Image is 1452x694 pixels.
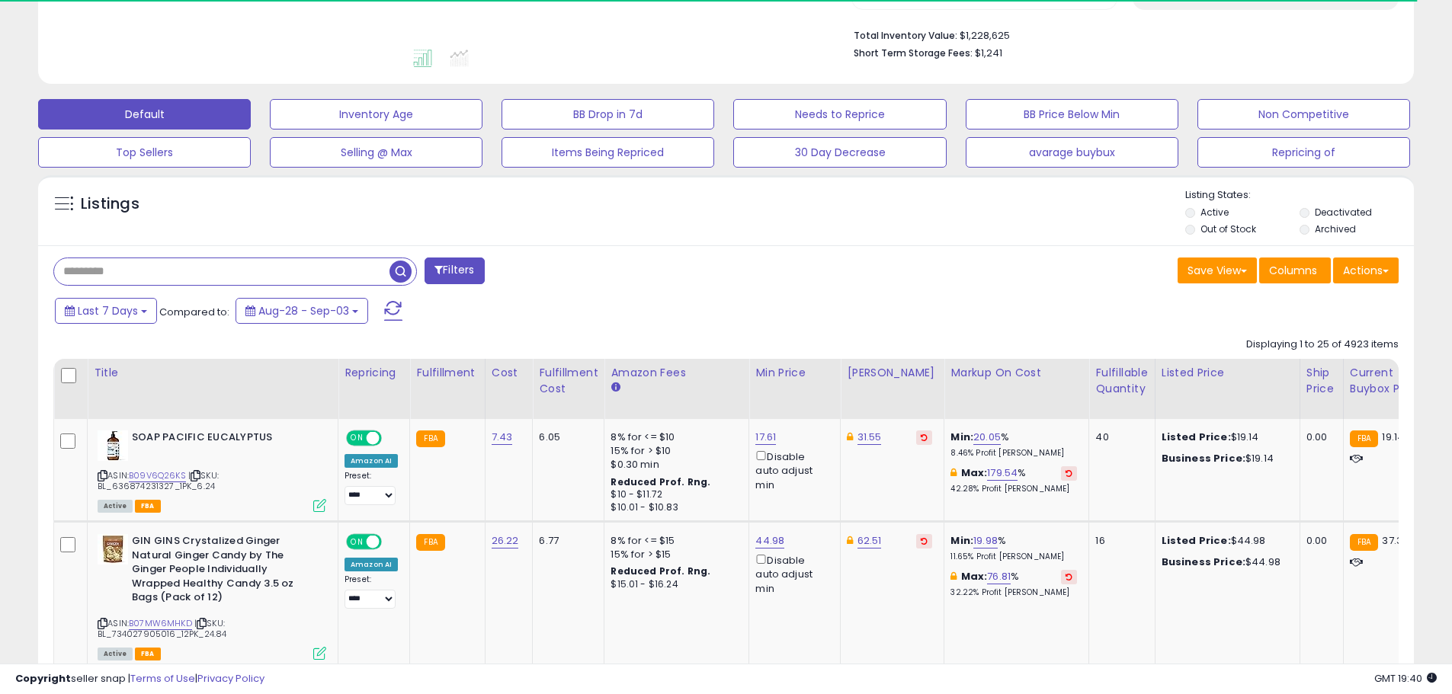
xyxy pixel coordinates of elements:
span: | SKU: BL_734027905016_12PK_24.84 [98,617,226,640]
div: Cost [492,365,527,381]
span: Aug-28 - Sep-03 [258,303,349,318]
span: ON [348,536,367,548]
label: Deactivated [1315,206,1372,219]
div: Amazon AI [345,454,398,468]
div: 6.05 [539,430,592,444]
b: Short Term Storage Fees: [854,46,973,59]
div: Disable auto adjust min [755,552,829,596]
div: % [950,466,1077,494]
div: % [950,430,1077,459]
div: 15% for > $15 [611,548,737,561]
b: Reduced Prof. Rng. [611,475,710,488]
button: Save View [1178,257,1257,283]
div: Preset: [345,574,398,609]
button: Actions [1333,257,1399,283]
span: OFF [380,432,404,445]
div: Markup on Cost [950,365,1082,381]
span: Last 7 Days [78,303,138,318]
a: 17.61 [755,430,776,445]
a: 44.98 [755,533,784,548]
div: Ship Price [1306,365,1337,397]
div: $15.01 - $16.24 [611,578,737,591]
label: Archived [1315,222,1356,235]
div: $44.98 [1162,555,1288,569]
a: 179.54 [987,465,1018,481]
div: Displaying 1 to 25 of 4923 items [1246,337,1399,352]
p: 32.22% Profit [PERSON_NAME] [950,587,1077,598]
button: avarage buybux [966,137,1178,168]
b: Business Price: [1162,555,1245,569]
span: Columns [1269,263,1317,278]
img: 41HXw-uMgzL._SL40_.jpg [98,430,128,461]
a: 76.81 [987,569,1011,584]
div: Title [94,365,332,381]
p: 42.28% Profit [PERSON_NAME] [950,484,1077,494]
button: Last 7 Days [55,298,157,324]
div: % [950,534,1077,562]
div: Listed Price [1162,365,1293,381]
div: 0.00 [1306,430,1332,444]
button: Default [38,99,251,130]
b: Total Inventory Value: [854,29,957,42]
span: FBA [135,648,161,660]
span: Compared to: [159,305,229,319]
div: Current Buybox Price [1350,365,1428,397]
b: Listed Price: [1162,533,1231,548]
a: 20.05 [973,430,1001,445]
div: 16 [1095,534,1143,548]
div: $10 - $11.72 [611,488,737,501]
div: Fulfillment Cost [539,365,598,397]
button: Top Sellers [38,137,251,168]
div: 8% for <= $10 [611,430,737,444]
div: % [950,570,1077,598]
div: $10.01 - $10.83 [611,501,737,514]
div: Preset: [345,471,398,505]
strong: Copyright [15,671,71,686]
h5: Listings [81,193,139,215]
div: 6.77 [539,534,592,548]
b: Listed Price: [1162,430,1231,444]
div: Amazon AI [345,558,398,571]
a: 26.22 [492,533,519,548]
div: ASIN: [98,430,326,510]
span: All listings currently available for purchase on Amazon [98,648,133,660]
small: FBA [416,430,444,447]
button: Items Being Repriced [502,137,714,168]
button: Filters [425,257,484,284]
b: Max: [961,569,988,584]
span: 19.14 [1382,430,1404,444]
button: Columns [1259,257,1331,283]
span: 37.39 [1382,533,1409,548]
button: Repricing of [1197,137,1410,168]
b: Min: [950,430,973,444]
small: Amazon Fees. [611,381,620,395]
b: Reduced Prof. Rng. [611,564,710,577]
small: FBA [1350,534,1378,551]
div: 8% for <= $15 [611,534,737,548]
button: BB Price Below Min [966,99,1178,130]
div: $19.14 [1162,430,1288,444]
label: Active [1200,206,1229,219]
p: Listing States: [1185,188,1414,203]
a: Terms of Use [130,671,195,686]
div: Amazon Fees [611,365,742,381]
button: 30 Day Decrease [733,137,946,168]
a: 62.51 [857,533,882,548]
span: OFF [380,536,404,548]
a: B09V6Q26KS [129,469,186,482]
span: ON [348,432,367,445]
span: $1,241 [975,46,1002,60]
b: Max: [961,465,988,480]
label: Out of Stock [1200,222,1256,235]
button: Selling @ Max [270,137,482,168]
div: 40 [1095,430,1143,444]
div: 15% for > $10 [611,444,737,458]
div: 0.00 [1306,534,1332,548]
button: Aug-28 - Sep-03 [236,298,368,324]
button: Needs to Reprice [733,99,946,130]
small: FBA [416,534,444,551]
a: 31.55 [857,430,882,445]
div: $44.98 [1162,534,1288,548]
button: BB Drop in 7d [502,99,714,130]
span: | SKU: BL_636874231327_1PK_6.24 [98,469,219,492]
